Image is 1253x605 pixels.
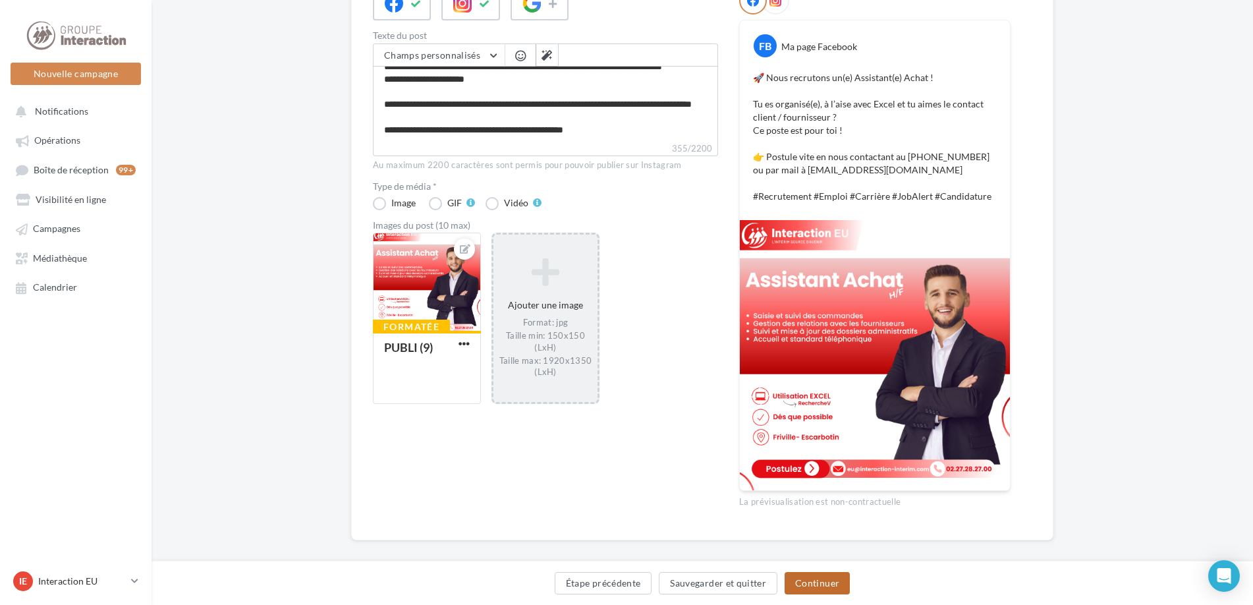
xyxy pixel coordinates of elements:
a: IE Interaction EU [11,569,141,594]
button: Notifications [8,99,138,123]
label: Texte du post [373,31,718,40]
span: Médiathèque [33,252,87,264]
span: Visibilité en ligne [36,194,106,205]
div: GIF [447,198,462,208]
div: Image [391,198,416,208]
div: Ma page Facebook [781,40,857,53]
span: Calendrier [33,282,77,293]
a: Médiathèque [8,246,144,270]
div: Open Intercom Messenger [1208,560,1240,592]
a: Campagnes [8,216,144,240]
label: Type de média * [373,182,718,191]
label: 355/2200 [373,142,718,156]
div: Formatée [373,320,450,334]
div: La prévisualisation est non-contractuelle [739,491,1011,508]
a: Visibilité en ligne [8,187,144,211]
div: PUBLI (9) [384,340,433,355]
div: Vidéo [504,198,528,208]
span: Opérations [34,135,80,146]
div: 99+ [116,165,136,175]
button: Sauvegarder et quitter [659,572,777,594]
span: IE [19,575,27,588]
span: Champs personnalisés [384,49,480,61]
div: Images du post (10 max) [373,221,718,230]
a: Boîte de réception99+ [8,158,144,182]
span: Campagnes [33,223,80,235]
button: Étape précédente [555,572,652,594]
span: Notifications [35,105,88,117]
button: Nouvelle campagne [11,63,141,85]
button: Champs personnalisés [374,44,505,67]
span: Boîte de réception [34,164,109,175]
button: Continuer [785,572,850,594]
div: FB [754,34,777,57]
div: Au maximum 2200 caractères sont permis pour pouvoir publier sur Instagram [373,159,718,171]
p: 🚀 Nous recrutons un(e) Assistant(e) Achat ! Tu es organisé(e), à l’aise avec Excel et tu aimes le... [753,71,997,203]
a: Calendrier [8,275,144,299]
p: Interaction EU [38,575,126,588]
a: Opérations [8,128,144,152]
